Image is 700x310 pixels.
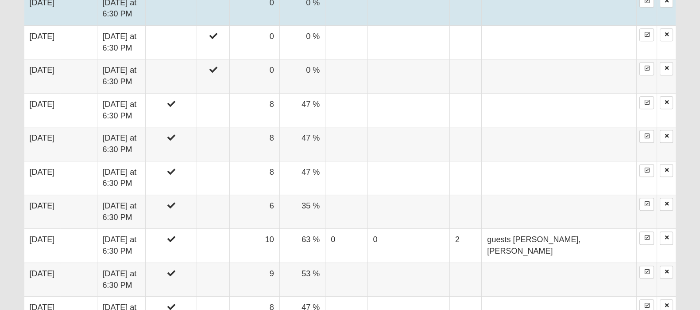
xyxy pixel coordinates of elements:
[639,62,654,75] a: Enter Attendance
[97,195,146,229] td: [DATE] at 6:30 PM
[97,263,146,296] td: [DATE] at 6:30 PM
[367,229,449,263] td: 0
[660,164,673,177] a: Delete
[24,59,60,93] td: [DATE]
[660,28,673,41] a: Delete
[449,229,481,263] td: 2
[279,229,325,263] td: 63 %
[97,161,146,195] td: [DATE] at 6:30 PM
[660,62,673,75] a: Delete
[279,59,325,93] td: 0 %
[660,198,673,211] a: Delete
[229,263,279,296] td: 9
[24,26,60,59] td: [DATE]
[660,130,673,143] a: Delete
[639,96,654,109] a: Enter Attendance
[279,161,325,195] td: 47 %
[97,59,146,93] td: [DATE] at 6:30 PM
[639,232,654,244] a: Enter Attendance
[24,127,60,161] td: [DATE]
[24,195,60,229] td: [DATE]
[97,229,146,263] td: [DATE] at 6:30 PM
[660,232,673,244] a: Delete
[229,195,279,229] td: 6
[229,161,279,195] td: 8
[639,198,654,211] a: Enter Attendance
[279,93,325,127] td: 47 %
[279,127,325,161] td: 47 %
[97,93,146,127] td: [DATE] at 6:30 PM
[24,93,60,127] td: [DATE]
[325,229,367,263] td: 0
[97,127,146,161] td: [DATE] at 6:30 PM
[229,93,279,127] td: 8
[639,28,654,41] a: Enter Attendance
[279,26,325,59] td: 0 %
[24,161,60,195] td: [DATE]
[97,26,146,59] td: [DATE] at 6:30 PM
[24,229,60,263] td: [DATE]
[639,164,654,177] a: Enter Attendance
[660,266,673,279] a: Delete
[279,195,325,229] td: 35 %
[229,26,279,59] td: 0
[482,229,637,263] td: guests [PERSON_NAME], [PERSON_NAME]
[229,229,279,263] td: 10
[24,263,60,296] td: [DATE]
[660,96,673,109] a: Delete
[229,127,279,161] td: 8
[229,59,279,93] td: 0
[639,266,654,279] a: Enter Attendance
[279,263,325,296] td: 53 %
[639,130,654,143] a: Enter Attendance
